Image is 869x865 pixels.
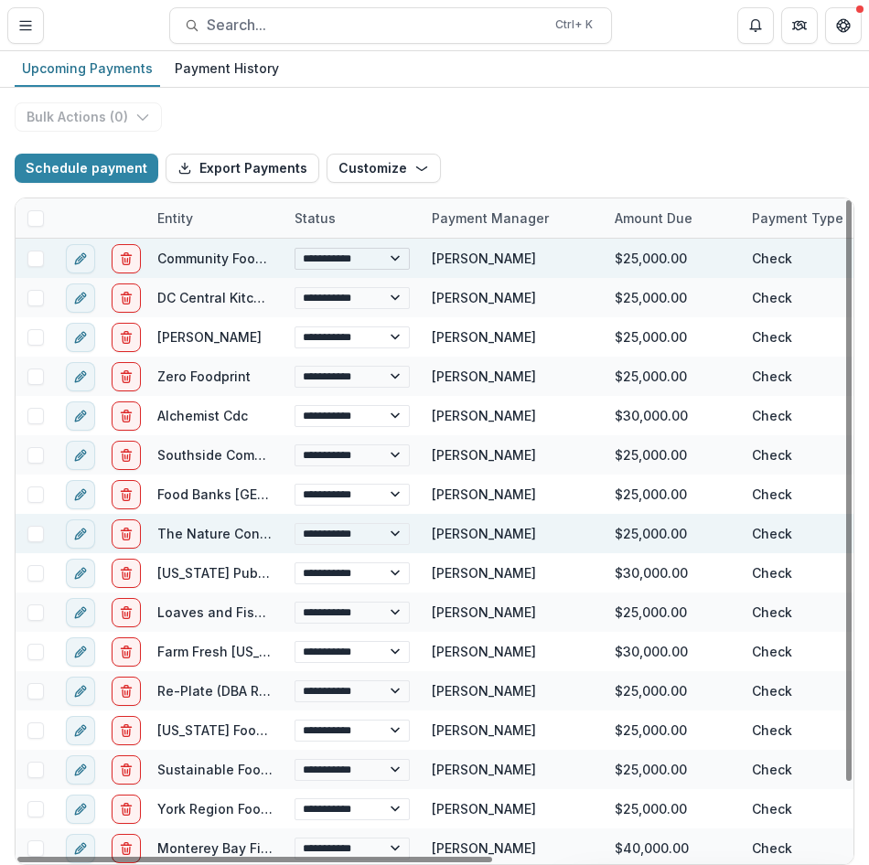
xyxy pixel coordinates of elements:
[66,480,95,509] button: edit
[157,251,633,266] a: Community Food And Agriculture Coalition (DBA Farm Connect [US_STATE])
[112,559,141,588] button: delete
[112,519,141,549] button: delete
[552,15,596,35] div: Ctrl + K
[112,795,141,824] button: delete
[157,840,345,856] a: Monterey Bay Fisheries Trust
[112,362,141,391] button: delete
[604,593,741,632] div: $25,000.00
[157,604,306,620] a: Loaves and Fishes Too
[157,447,370,463] a: Southside Community Land Trust
[604,317,741,357] div: $25,000.00
[604,208,703,228] div: Amount Due
[327,154,441,183] button: Customize
[432,485,536,504] div: [PERSON_NAME]
[66,755,95,785] button: edit
[66,637,95,667] button: edit
[825,7,862,44] button: Get Help
[284,198,421,238] div: Status
[432,445,536,465] div: [PERSON_NAME]
[432,563,536,582] div: [PERSON_NAME]
[157,683,305,699] a: Re-Plate (DBA Replate)
[604,396,741,435] div: $30,000.00
[66,598,95,627] button: edit
[781,7,818,44] button: Partners
[169,7,612,44] button: Search...
[66,323,95,352] button: edit
[157,762,296,777] a: Sustainable Food Lab
[432,642,536,661] div: [PERSON_NAME]
[15,51,160,87] a: Upcoming Payments
[741,208,854,228] div: Payment Type
[146,198,284,238] div: Entity
[7,7,44,44] button: Toggle Menu
[432,760,536,779] div: [PERSON_NAME]
[604,671,741,710] div: $25,000.00
[604,357,741,396] div: $25,000.00
[157,408,248,423] a: Alchemist Cdc
[66,401,95,431] button: edit
[157,368,251,384] a: Zero Foodprint
[737,7,774,44] button: Notifications
[432,681,536,700] div: [PERSON_NAME]
[157,644,304,659] a: Farm Fresh [US_STATE]
[284,208,347,228] div: Status
[604,710,741,750] div: $25,000.00
[66,559,95,588] button: edit
[167,51,286,87] a: Payment History
[157,801,327,817] a: York Region Food Network
[166,154,319,183] button: Export Payments
[112,834,141,863] button: delete
[15,154,158,183] button: Schedule payment
[604,475,741,514] div: $25,000.00
[66,519,95,549] button: edit
[146,208,204,228] div: Entity
[421,198,604,238] div: Payment Manager
[604,239,741,278] div: $25,000.00
[66,441,95,470] button: edit
[604,198,741,238] div: Amount Due
[604,789,741,828] div: $25,000.00
[604,278,741,317] div: $25,000.00
[112,401,141,431] button: delete
[604,553,741,593] div: $30,000.00
[66,834,95,863] button: edit
[112,244,141,273] button: delete
[112,598,141,627] button: delete
[66,362,95,391] button: edit
[432,799,536,818] div: [PERSON_NAME]
[432,721,536,740] div: [PERSON_NAME]
[112,637,141,667] button: delete
[15,55,160,81] div: Upcoming Payments
[432,249,536,268] div: [PERSON_NAME]
[112,441,141,470] button: delete
[432,288,536,307] div: [PERSON_NAME]
[157,526,318,541] a: The Nature Conservancy
[15,102,162,132] button: Bulk Actions (0)
[157,722,359,738] a: [US_STATE] Food Policy Council
[432,838,536,858] div: [PERSON_NAME]
[167,55,286,81] div: Payment History
[432,524,536,543] div: [PERSON_NAME]
[157,290,278,305] a: DC Central Kitchen
[66,677,95,706] button: edit
[157,486,365,502] a: Food Banks [GEOGRAPHIC_DATA]
[604,632,741,671] div: $30,000.00
[66,795,95,824] button: edit
[66,716,95,745] button: edit
[432,406,536,425] div: [PERSON_NAME]
[604,435,741,475] div: $25,000.00
[207,16,544,34] span: Search...
[112,677,141,706] button: delete
[432,603,536,622] div: [PERSON_NAME]
[112,480,141,509] button: delete
[66,283,95,313] button: edit
[157,329,262,345] a: [PERSON_NAME]
[432,327,536,347] div: [PERSON_NAME]
[112,323,141,352] button: delete
[421,208,560,228] div: Payment Manager
[604,514,741,553] div: $25,000.00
